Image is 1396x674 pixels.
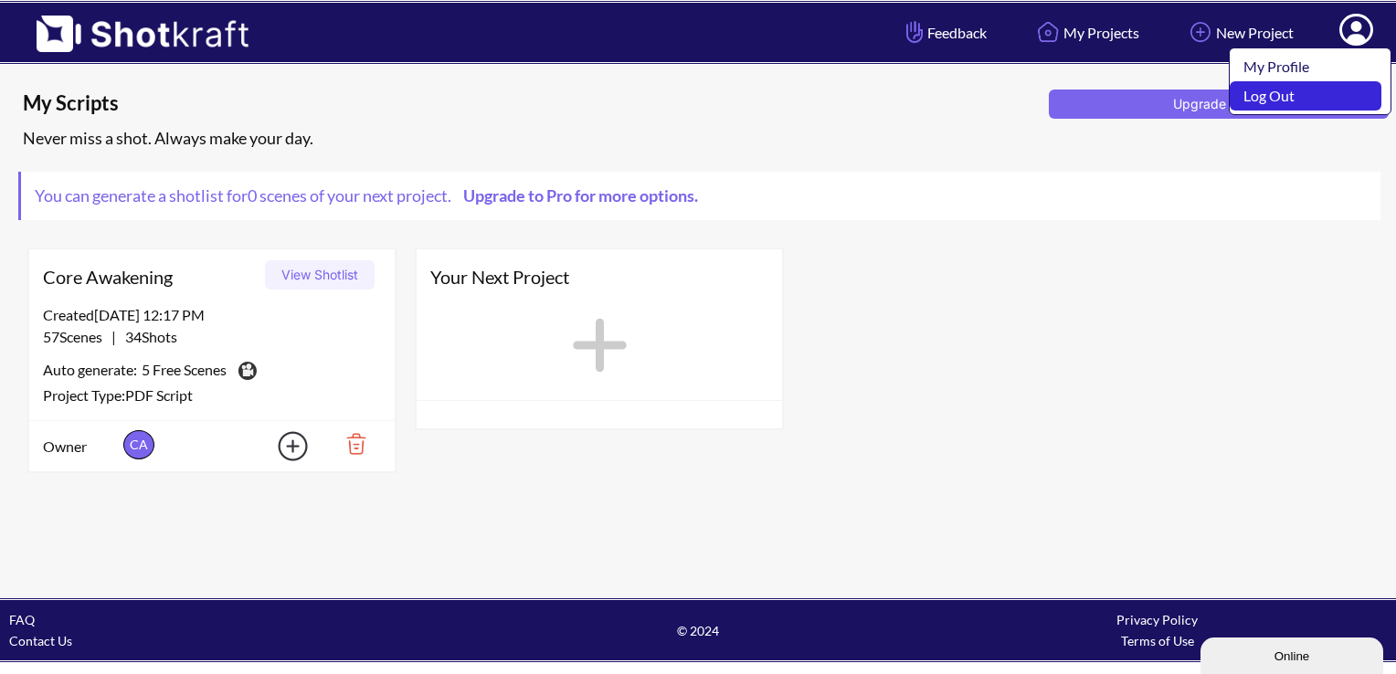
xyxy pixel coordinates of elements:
span: 0 scenes of your next project. [248,185,707,205]
img: Trash Icon [318,428,381,459]
span: Core Awakening [43,263,259,290]
span: My Scripts [23,90,1042,117]
span: Feedback [902,22,987,43]
span: CA [123,430,154,459]
a: Contact Us [9,633,72,648]
div: Project Type: PDF Script [43,384,381,406]
span: Your Next Project [430,263,768,290]
img: Add Icon [249,426,313,467]
img: Add Icon [1185,16,1216,47]
span: 5 Free Scenes [142,359,227,384]
div: Privacy Policy [927,609,1387,630]
div: Terms of Use [927,630,1387,651]
span: 34 Shots [116,328,177,345]
a: New Project [1171,8,1307,57]
button: Upgrade to Pro [1049,90,1389,119]
span: | [43,326,177,348]
div: Created [DATE] 12:17 PM [43,304,381,326]
span: © 2024 [469,620,928,641]
span: Auto generate: [43,359,142,384]
a: Upgrade to Pro for more options. [451,185,707,205]
img: Hand Icon [902,16,927,47]
a: My Profile [1230,52,1381,81]
a: My Projects [1019,8,1153,57]
div: Never miss a shot. Always make your day. [18,123,1387,153]
iframe: chat widget [1200,634,1387,674]
img: Home Icon [1032,16,1063,47]
span: Owner [43,436,119,458]
span: You can generate a shotlist for [21,172,721,220]
a: FAQ [9,612,35,627]
button: View Shotlist [265,260,375,290]
span: 57 Scenes [43,328,111,345]
a: Log Out [1230,81,1381,111]
img: Camera Icon [234,357,259,384]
